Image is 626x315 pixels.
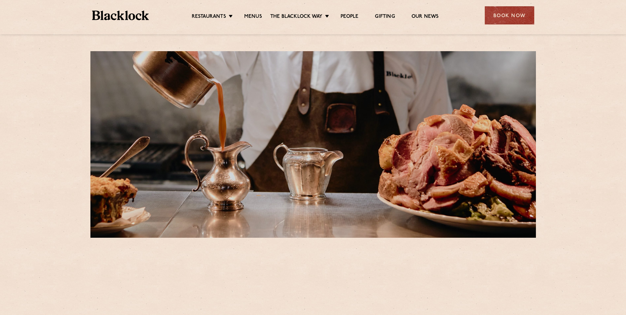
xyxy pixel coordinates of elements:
[375,14,395,21] a: Gifting
[92,11,149,20] img: BL_Textured_Logo-footer-cropped.svg
[341,14,358,21] a: People
[270,14,322,21] a: The Blacklock Way
[485,6,534,24] div: Book Now
[412,14,439,21] a: Our News
[192,14,226,21] a: Restaurants
[244,14,262,21] a: Menus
